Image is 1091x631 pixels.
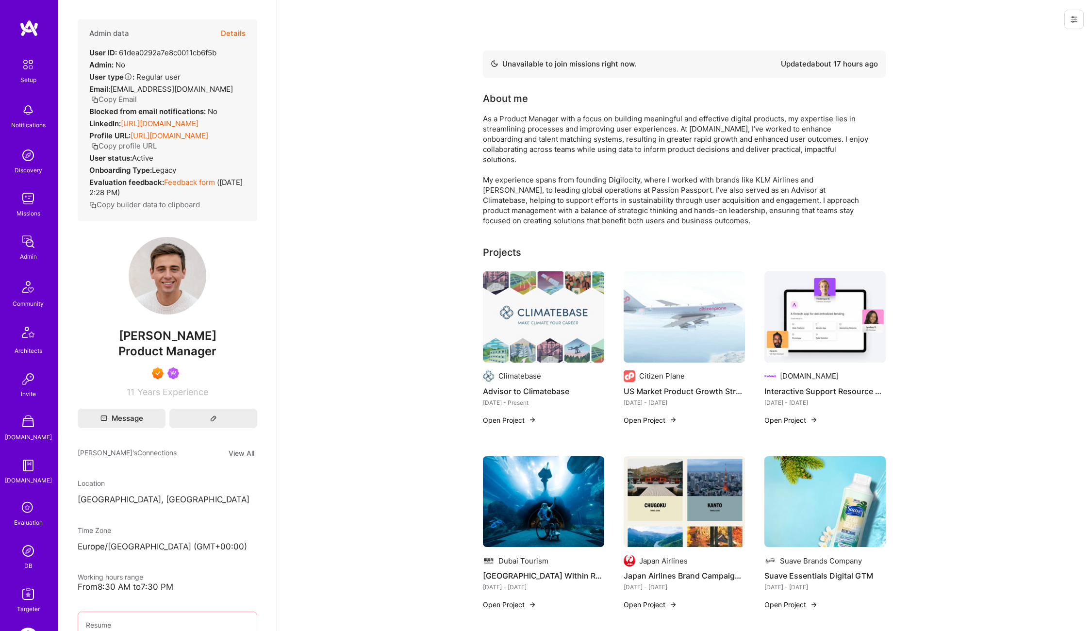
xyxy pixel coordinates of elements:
[13,299,44,309] div: Community
[86,621,111,629] span: Resume
[91,141,157,151] button: Copy profile URL
[152,367,164,379] img: Exceptional A.Teamer
[624,569,745,582] h4: Japan Airlines Brand Campaign 2022
[11,120,46,130] div: Notifications
[78,329,257,343] span: [PERSON_NAME]
[24,561,33,571] div: DB
[167,367,179,379] img: Been on Mission
[781,58,878,70] div: Updated about 17 hours ago
[483,114,871,226] div: As a Product Manager with a focus on building meaningful and effective digital products, my exper...
[5,475,52,485] div: [DOMAIN_NAME]
[483,91,528,106] div: About me
[483,456,604,548] img: Dubai Within Reach
[226,448,257,459] button: View All
[17,322,40,346] img: Architects
[764,271,886,363] img: Interactive Support Resource — A.Guide
[137,387,208,397] span: Years Experience
[19,499,37,517] i: icon SelectionTeam
[78,409,165,428] button: Message
[780,556,862,566] div: Suave Brands Company
[78,494,257,506] p: [GEOGRAPHIC_DATA], [GEOGRAPHIC_DATA]
[624,370,635,382] img: Company logo
[764,398,886,408] div: [DATE] - [DATE]
[78,478,257,488] div: Location
[5,432,52,442] div: [DOMAIN_NAME]
[483,385,604,398] h4: Advisor to Climatebase
[89,166,152,175] strong: Onboarding Type:
[118,344,216,358] span: Product Manager
[529,416,536,424] img: arrow-right
[669,416,677,424] img: arrow-right
[764,582,886,592] div: [DATE] - [DATE]
[18,146,38,165] img: discovery
[89,177,246,198] div: ( [DATE] 2:28 PM )
[89,119,121,128] strong: LinkedIn:
[124,72,132,81] i: Help
[18,541,38,561] img: Admin Search
[624,271,745,363] img: US Market Product Growth Strategy
[764,555,776,566] img: Company logo
[129,237,206,315] img: User Avatar
[89,48,216,58] div: 61dea0292a7e8c0011cb6f5b
[17,604,40,614] div: Targeter
[624,415,677,425] button: Open Project
[221,19,246,48] button: Details
[498,371,541,381] div: Climatebase
[18,413,38,432] img: A Store
[624,599,677,610] button: Open Project
[764,456,886,548] img: Suave Essentials Digital GTM
[21,389,36,399] div: Invite
[624,385,745,398] h4: US Market Product Growth Strategy
[14,517,43,528] div: Evaluation
[91,94,137,104] button: Copy Email
[483,245,521,260] div: Projects
[210,415,217,422] i: icon Edit
[810,416,818,424] img: arrow-right
[78,582,257,592] div: From 8:30 AM to 7:30 PM
[78,541,257,553] p: Europe/[GEOGRAPHIC_DATA] (GMT+00:00 )
[91,96,99,103] i: icon Copy
[764,385,886,398] h4: Interactive Support Resource — [DOMAIN_NAME]
[483,569,604,582] h4: [GEOGRAPHIC_DATA] Within Reach
[491,58,636,70] div: Unavailable to join missions right now.
[89,60,114,69] strong: Admin:
[483,271,604,363] img: Advisor to Climatebase
[20,251,37,262] div: Admin
[17,275,40,299] img: Community
[89,29,129,38] h4: Admin data
[483,370,495,382] img: Company logo
[78,573,143,581] span: Working hours range
[89,131,131,140] strong: Profile URL:
[89,153,132,163] strong: User status:
[89,199,200,210] button: Copy builder data to clipboard
[89,178,164,187] strong: Evaluation feedback:
[18,456,38,475] img: guide book
[483,599,536,610] button: Open Project
[121,119,198,128] a: [URL][DOMAIN_NAME]
[89,72,181,82] div: Regular user
[127,387,134,397] span: 11
[764,370,776,382] img: Company logo
[764,599,818,610] button: Open Project
[483,398,604,408] div: [DATE] - Present
[639,556,688,566] div: Japan Airlines
[810,601,818,609] img: arrow-right
[152,166,176,175] span: legacy
[15,165,42,175] div: Discovery
[91,143,99,150] i: icon Copy
[639,371,685,381] div: Citizen Plane
[624,456,745,548] img: Japan Airlines Brand Campaign 2022
[18,369,38,389] img: Invite
[19,19,39,37] img: logo
[78,526,111,534] span: Time Zone
[764,415,818,425] button: Open Project
[624,555,635,566] img: Company logo
[89,60,125,70] div: No
[18,189,38,208] img: teamwork
[131,131,208,140] a: [URL][DOMAIN_NAME]
[89,201,97,209] i: icon Copy
[498,556,548,566] div: Dubai Tourism
[89,84,110,94] strong: Email:
[18,584,38,604] img: Skill Targeter
[18,100,38,120] img: bell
